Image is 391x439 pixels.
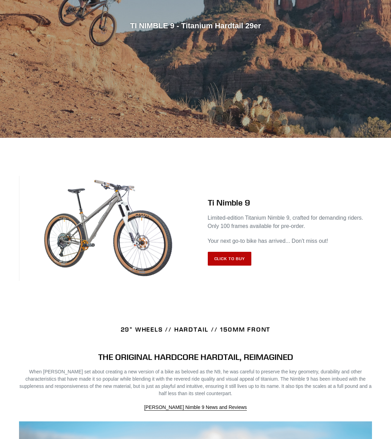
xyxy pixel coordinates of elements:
p: Your next go-to bike has arrived... Don't miss out! [208,237,372,245]
a: Click to Buy: TI NIMBLE 9 [208,252,252,266]
span: TI NIMBLE 9 - Titanium Hardtail 29er [130,21,261,30]
p: Limited-edition Titanium Nimble 9, crafted for demanding riders. Only 100 frames available for pr... [208,214,372,230]
h4: THE ORIGINAL HARDCORE HARDTAIL, REIMAGINED [19,352,372,362]
h4: 29" WHEELS // HARDTAIL // 150MM FRONT [19,326,372,333]
h2: Ti Nimble 9 [208,198,372,208]
p: When [PERSON_NAME] set about creating a new version of a bike as beloved as the N9, he was carefu... [19,368,372,397]
a: [PERSON_NAME] Nimble 9 News and Reviews [144,404,247,411]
